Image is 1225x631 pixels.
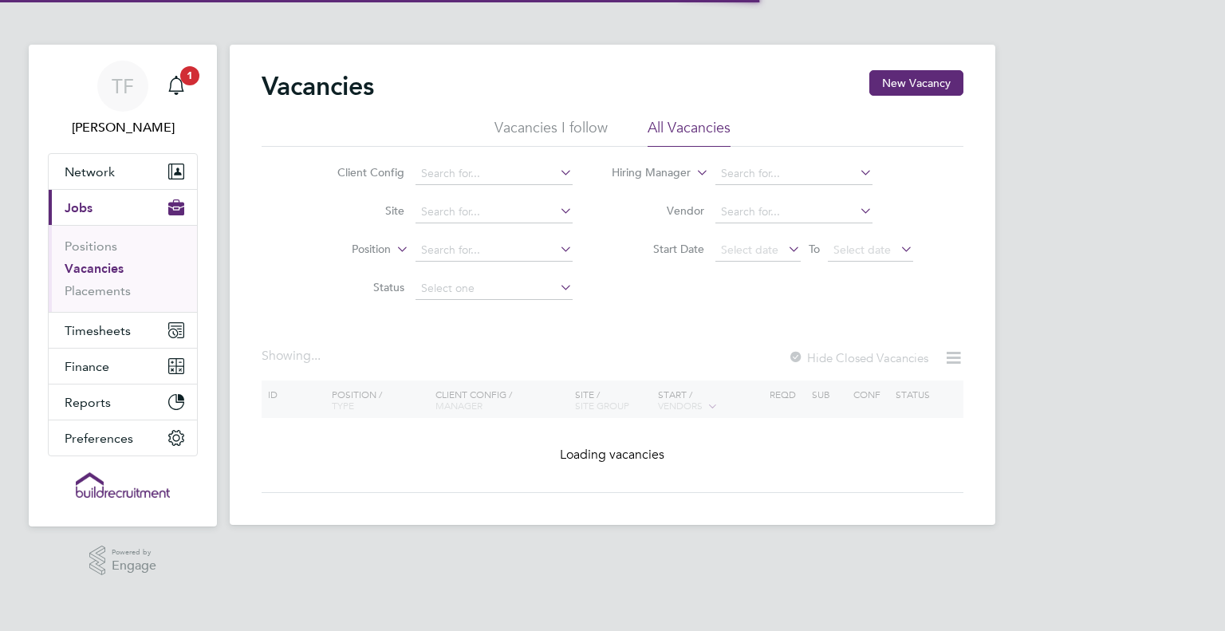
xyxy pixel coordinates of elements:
[48,61,198,137] a: TF[PERSON_NAME]
[65,283,131,298] a: Placements
[313,280,404,294] label: Status
[49,313,197,348] button: Timesheets
[494,118,608,147] li: Vacancies I follow
[49,225,197,312] div: Jobs
[65,431,133,446] span: Preferences
[49,349,197,384] button: Finance
[49,420,197,456] button: Preferences
[416,239,573,262] input: Search for...
[804,239,825,259] span: To
[65,164,115,179] span: Network
[76,472,170,498] img: buildrec-logo-retina.png
[416,278,573,300] input: Select one
[29,45,217,526] nav: Main navigation
[833,243,891,257] span: Select date
[262,70,374,102] h2: Vacancies
[49,385,197,420] button: Reports
[313,165,404,179] label: Client Config
[416,163,573,185] input: Search for...
[112,546,156,559] span: Powered by
[648,118,731,147] li: All Vacancies
[311,348,321,364] span: ...
[180,66,199,85] span: 1
[65,323,131,338] span: Timesheets
[65,261,124,276] a: Vacancies
[48,118,198,137] span: Tommie Ferry
[612,203,704,218] label: Vendor
[262,348,324,365] div: Showing
[112,559,156,573] span: Engage
[599,165,691,181] label: Hiring Manager
[721,243,778,257] span: Select date
[788,350,928,365] label: Hide Closed Vacancies
[612,242,704,256] label: Start Date
[89,546,157,576] a: Powered byEngage
[49,154,197,189] button: Network
[715,163,872,185] input: Search for...
[715,201,872,223] input: Search for...
[48,472,198,498] a: Go to home page
[65,200,93,215] span: Jobs
[49,190,197,225] button: Jobs
[869,70,963,96] button: New Vacancy
[65,239,117,254] a: Positions
[65,395,111,410] span: Reports
[416,201,573,223] input: Search for...
[65,359,109,374] span: Finance
[313,203,404,218] label: Site
[112,76,134,97] span: TF
[299,242,391,258] label: Position
[160,61,192,112] a: 1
